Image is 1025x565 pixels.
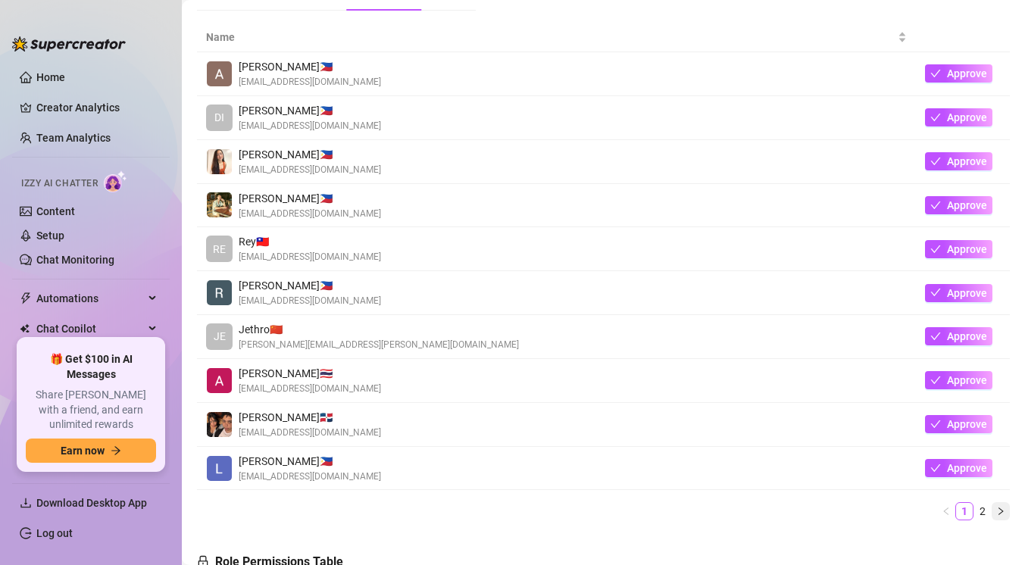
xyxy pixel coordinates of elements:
li: 2 [973,502,992,520]
li: 1 [955,502,973,520]
span: Approve [947,243,987,255]
img: Lesley Anne De Jesus [207,456,232,481]
span: check [930,287,941,298]
button: Earn nowarrow-right [26,439,156,463]
img: logo-BBDzfeDw.svg [12,36,126,52]
a: Log out [36,527,73,539]
th: Name [197,23,916,52]
span: Approve [947,462,987,474]
span: [EMAIL_ADDRESS][DOMAIN_NAME] [239,382,381,396]
button: Approve [925,196,992,214]
span: check [930,112,941,123]
span: [PERSON_NAME] 🇵🇭 [239,102,381,119]
span: RE [213,241,226,258]
span: [PERSON_NAME] 🇵🇭 [239,190,381,207]
img: Rian Caharian [207,280,232,305]
button: Approve [925,108,992,126]
span: Approve [947,374,987,386]
img: Aaliyah Muse [207,368,232,393]
span: [EMAIL_ADDRESS][DOMAIN_NAME] [239,470,381,484]
span: check [930,156,941,167]
button: Approve [925,240,992,258]
button: Approve [925,371,992,389]
button: left [937,502,955,520]
span: [PERSON_NAME] 🇵🇭 [239,58,381,75]
span: check [930,244,941,254]
span: [EMAIL_ADDRESS][DOMAIN_NAME] [239,250,381,264]
span: [EMAIL_ADDRESS][DOMAIN_NAME] [239,294,381,308]
span: [EMAIL_ADDRESS][DOMAIN_NAME] [239,119,381,133]
span: Approve [947,287,987,299]
span: JE [214,328,226,345]
span: check [930,331,941,342]
button: Approve [925,415,992,433]
a: 1 [956,503,973,520]
a: 2 [974,503,991,520]
span: [PERSON_NAME][EMAIL_ADDRESS][PERSON_NAME][DOMAIN_NAME] [239,338,519,352]
span: Approve [947,111,987,123]
button: right [992,502,1010,520]
button: Approve [925,327,992,345]
img: Ariane Abatol [207,61,232,86]
a: Team Analytics [36,132,111,144]
span: arrow-right [111,445,121,456]
span: download [20,497,32,509]
span: [EMAIL_ADDRESS][DOMAIN_NAME] [239,426,381,440]
span: check [930,200,941,211]
span: [EMAIL_ADDRESS][DOMAIN_NAME] [239,207,381,221]
button: Approve [925,152,992,170]
span: Izzy AI Chatter [21,176,98,191]
span: Approve [947,155,987,167]
span: [PERSON_NAME] 🇩🇴 [239,409,381,426]
span: Jethro 🇨🇳 [239,321,519,338]
span: thunderbolt [20,292,32,304]
img: Rhea Mae Corros (Rhea) [207,149,232,174]
img: AI Chatter [104,170,127,192]
span: Share [PERSON_NAME] with a friend, and earn unlimited rewards [26,388,156,432]
span: 🎁 Get $100 in AI Messages [26,352,156,382]
span: Approve [947,67,987,80]
span: [PERSON_NAME] 🇹🇭 [239,365,381,382]
span: Approve [947,418,987,430]
span: Earn now [61,445,105,457]
span: check [930,375,941,386]
span: [PERSON_NAME] 🇵🇭 [239,453,381,470]
a: Content [36,205,75,217]
li: Previous Page [937,502,955,520]
img: Elly Bejemino [207,192,232,217]
img: Chat Copilot [20,323,30,334]
a: Creator Analytics [36,95,158,120]
span: right [996,507,1005,516]
a: Home [36,71,65,83]
span: Download Desktop App [36,497,147,509]
span: [EMAIL_ADDRESS][DOMAIN_NAME] [239,75,381,89]
li: Next Page [992,502,1010,520]
span: check [930,419,941,429]
span: [PERSON_NAME] 🇵🇭 [239,277,381,294]
button: Approve [925,284,992,302]
span: Rey 🇹🇼 [239,233,381,250]
a: Chat Monitoring [36,254,114,266]
span: Name [206,29,895,45]
a: Setup [36,229,64,242]
span: [PERSON_NAME] 🇵🇭 [239,146,381,163]
span: [EMAIL_ADDRESS][DOMAIN_NAME] [239,163,381,177]
span: Chat Copilot [36,317,144,341]
span: Approve [947,330,987,342]
span: check [930,68,941,79]
button: Approve [925,459,992,477]
span: Approve [947,199,987,211]
button: Approve [925,64,992,83]
span: DI [214,109,224,126]
span: Automations [36,286,144,311]
span: check [930,463,941,473]
img: Henry Damirón [207,412,232,437]
span: left [942,507,951,516]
